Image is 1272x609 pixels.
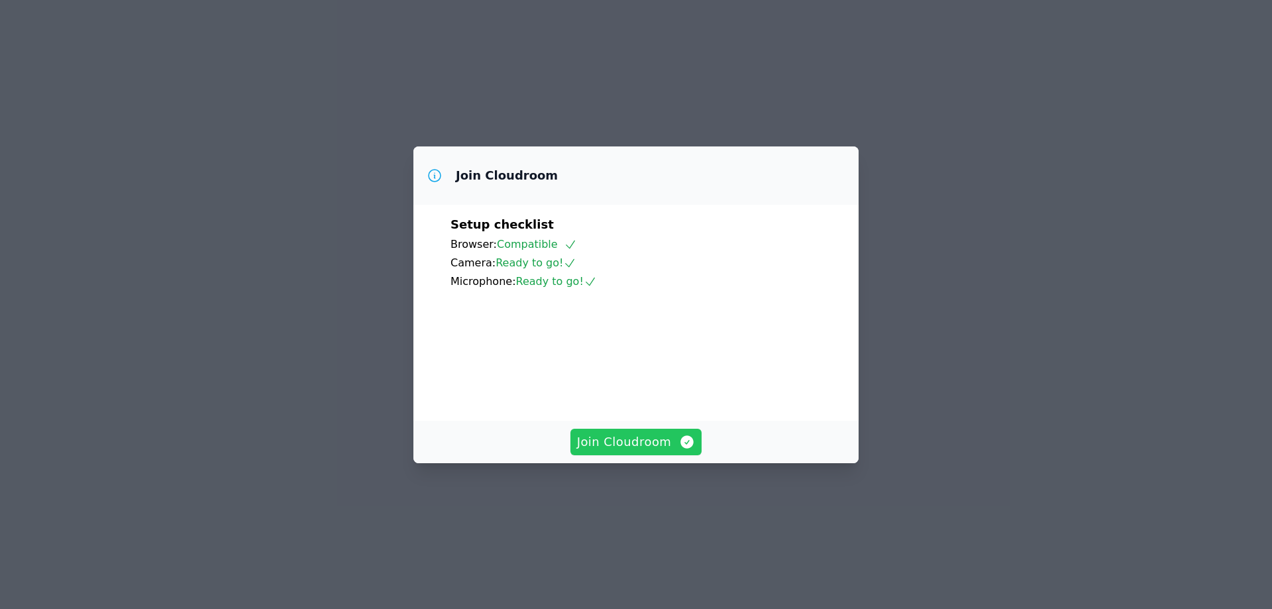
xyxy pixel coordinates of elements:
[456,168,558,184] h3: Join Cloudroom
[450,275,516,288] span: Microphone:
[570,429,702,455] button: Join Cloudroom
[450,217,554,231] span: Setup checklist
[496,256,576,269] span: Ready to go!
[450,256,496,269] span: Camera:
[516,275,597,288] span: Ready to go!
[577,433,696,451] span: Join Cloudroom
[450,238,497,250] span: Browser:
[497,238,577,250] span: Compatible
